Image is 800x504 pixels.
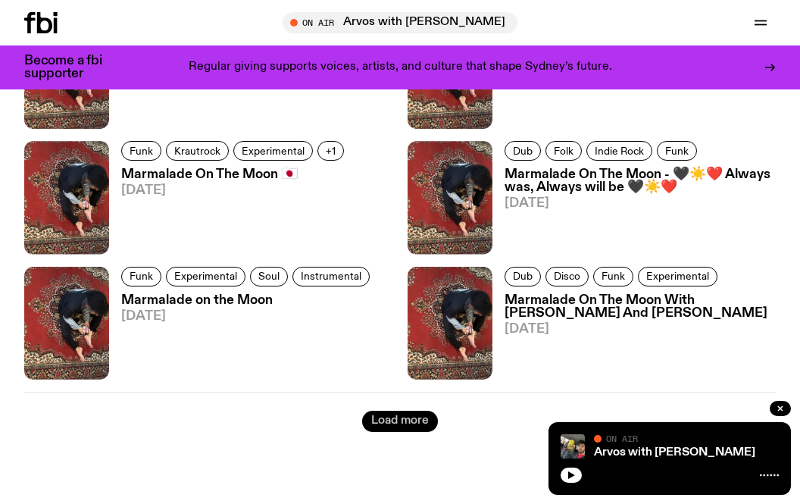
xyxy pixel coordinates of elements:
a: Marmalade On The Moon 🇯🇵[DATE] [109,168,348,254]
img: Tommy - Persian Rug [408,267,492,380]
a: Experimental [638,267,717,286]
span: Experimental [242,146,305,157]
span: Funk [602,271,625,282]
span: [DATE] [505,197,776,210]
span: Disco [554,271,580,282]
a: Dub [505,267,541,286]
span: [DATE] [121,310,374,323]
h3: Marmalade on the Moon [121,294,374,307]
img: Tommy - Persian Rug [408,141,492,254]
button: On AirArvos with [PERSON_NAME] [283,12,517,33]
a: Experimental [233,141,313,161]
h3: Become a fbi supporter [24,55,121,80]
button: Load more [362,411,438,432]
a: Arvos with [PERSON_NAME] [594,446,755,459]
a: Marmalade On The Moon With [PERSON_NAME] And [PERSON_NAME][DATE] [492,294,776,380]
a: Funk [121,141,161,161]
a: Krautrock [166,141,229,161]
button: +1 [317,141,344,161]
span: Funk [665,146,689,157]
a: Experimental [166,267,245,286]
a: Funk [593,267,633,286]
span: Krautrock [174,146,220,157]
span: Instrumental [301,271,361,282]
span: [DATE] [505,323,776,336]
span: Folk [554,146,573,157]
span: Dub [513,146,533,157]
span: Funk [130,271,153,282]
p: Regular giving supports voices, artists, and culture that shape Sydney’s future. [189,61,612,74]
a: Dub [505,141,541,161]
span: [DATE] [121,184,348,197]
a: Indie Rock [586,141,652,161]
a: Funk [657,141,697,161]
h3: Marmalade On The Moon - 🖤☀️❤️ Always was, Always will be 🖤☀️❤️ [505,168,776,194]
img: Tommy - Persian Rug [24,141,109,254]
h3: Marmalade On The Moon With [PERSON_NAME] And [PERSON_NAME] [505,294,776,320]
a: Funk [121,267,161,286]
span: +1 [326,146,336,157]
span: Indie Rock [595,146,644,157]
a: Marmalade On The Moon - 🖤☀️❤️ Always was, Always will be 🖤☀️❤️[DATE] [492,168,776,254]
a: Soul [250,267,288,286]
h3: Marmalade On The Moon 🇯🇵 [121,168,348,181]
span: Soul [258,271,280,282]
span: On Air [606,434,638,443]
span: Dub [513,271,533,282]
a: Disco [545,267,589,286]
a: Marmalade on the Moon[DATE] [109,294,374,380]
span: Experimental [646,271,709,282]
a: Instrumental [292,267,370,286]
a: Folk [545,141,582,161]
span: Experimental [174,271,237,282]
img: Tommy - Persian Rug [24,267,109,380]
span: Funk [130,146,153,157]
